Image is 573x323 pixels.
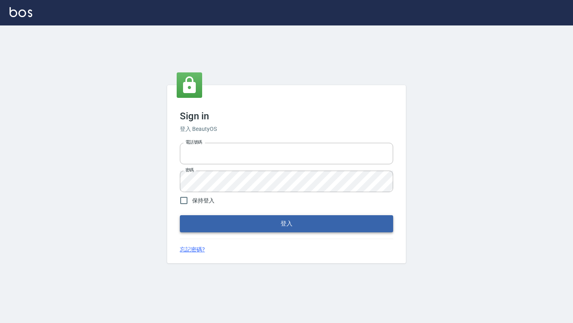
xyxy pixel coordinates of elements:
a: 忘記密碼? [180,245,205,254]
button: 登入 [180,215,393,232]
h3: Sign in [180,111,393,122]
label: 密碼 [185,167,194,173]
label: 電話號碼 [185,139,202,145]
h6: 登入 BeautyOS [180,125,393,133]
span: 保持登入 [192,197,214,205]
img: Logo [10,7,32,17]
